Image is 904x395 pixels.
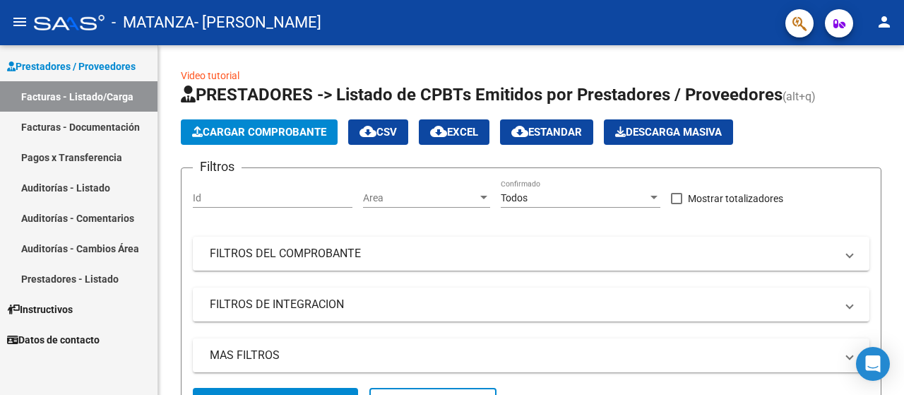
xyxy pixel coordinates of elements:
[511,126,582,138] span: Estandar
[193,157,242,177] h3: Filtros
[192,126,326,138] span: Cargar Comprobante
[615,126,722,138] span: Descarga Masiva
[348,119,408,145] button: CSV
[112,7,194,38] span: - MATANZA
[430,126,478,138] span: EXCEL
[193,237,869,271] mat-expansion-panel-header: FILTROS DEL COMPROBANTE
[604,119,733,145] button: Descarga Masiva
[210,297,835,312] mat-panel-title: FILTROS DE INTEGRACION
[210,348,835,363] mat-panel-title: MAS FILTROS
[511,123,528,140] mat-icon: cloud_download
[210,246,835,261] mat-panel-title: FILTROS DEL COMPROBANTE
[11,13,28,30] mat-icon: menu
[181,70,239,81] a: Video tutorial
[688,190,783,207] span: Mostrar totalizadores
[359,126,397,138] span: CSV
[783,90,816,103] span: (alt+q)
[194,7,321,38] span: - [PERSON_NAME]
[501,192,528,204] span: Todos
[430,123,447,140] mat-icon: cloud_download
[193,338,869,372] mat-expansion-panel-header: MAS FILTROS
[7,59,136,74] span: Prestadores / Proveedores
[7,332,100,348] span: Datos de contacto
[363,192,477,204] span: Area
[193,288,869,322] mat-expansion-panel-header: FILTROS DE INTEGRACION
[359,123,376,140] mat-icon: cloud_download
[419,119,489,145] button: EXCEL
[500,119,593,145] button: Estandar
[604,119,733,145] app-download-masive: Descarga masiva de comprobantes (adjuntos)
[876,13,893,30] mat-icon: person
[181,119,338,145] button: Cargar Comprobante
[7,302,73,317] span: Instructivos
[181,85,783,105] span: PRESTADORES -> Listado de CPBTs Emitidos por Prestadores / Proveedores
[856,347,890,381] div: Open Intercom Messenger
